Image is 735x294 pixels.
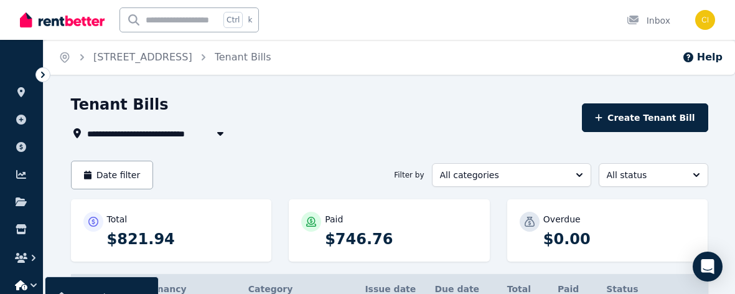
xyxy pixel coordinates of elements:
[695,10,715,30] img: Christopher Isaac
[599,163,708,187] button: All status
[627,14,670,27] div: Inbox
[44,40,286,75] nav: Breadcrumb
[107,229,260,249] p: $821.94
[107,213,128,225] p: Total
[248,15,252,25] span: k
[440,169,566,181] span: All categories
[543,213,581,225] p: Overdue
[693,252,723,282] div: Open Intercom Messenger
[71,95,169,115] h1: Tenant Bills
[325,229,477,249] p: $746.76
[215,51,271,63] a: Tenant Bills
[93,51,192,63] a: [STREET_ADDRESS]
[394,170,424,180] span: Filter by
[607,169,683,181] span: All status
[543,229,696,249] p: $0.00
[582,103,708,132] button: Create Tenant Bill
[325,213,343,225] p: Paid
[432,163,591,187] button: All categories
[682,50,723,65] button: Help
[71,161,154,189] button: Date filter
[20,11,105,29] img: RentBetter
[223,12,243,28] span: Ctrl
